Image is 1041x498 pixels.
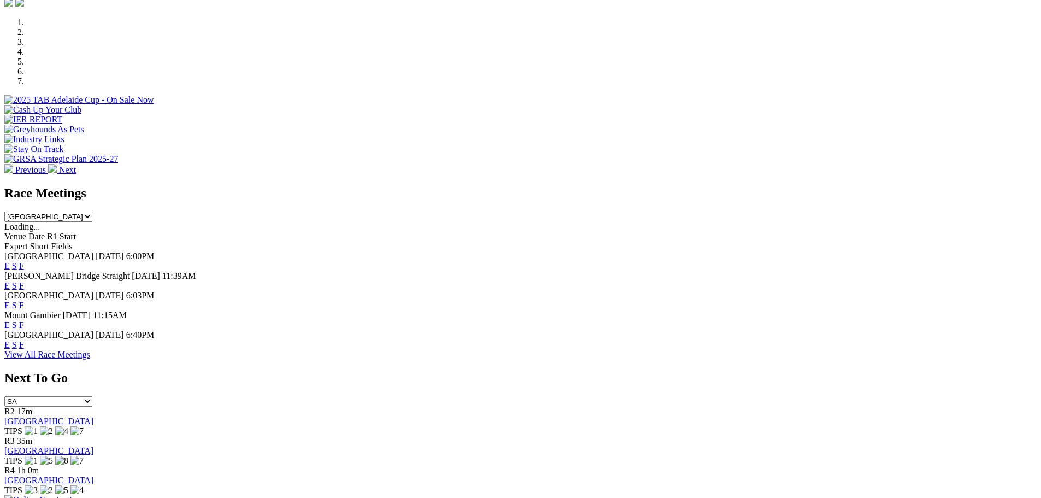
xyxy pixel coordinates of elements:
span: [DATE] [63,310,91,320]
a: E [4,340,10,349]
img: 8 [55,456,68,466]
img: 4 [55,426,68,436]
span: Fields [51,242,72,251]
a: E [4,320,10,330]
span: R3 [4,436,15,446]
span: R1 Start [47,232,76,241]
span: 6:03PM [126,291,155,300]
img: 1 [25,456,38,466]
img: chevron-right-pager-white.svg [48,164,57,173]
span: Expert [4,242,28,251]
span: [GEOGRAPHIC_DATA] [4,291,93,300]
a: [GEOGRAPHIC_DATA] [4,417,93,426]
img: 3 [25,485,38,495]
span: TIPS [4,456,22,465]
span: [DATE] [132,271,160,280]
a: Next [48,165,76,174]
span: Venue [4,232,26,241]
img: chevron-left-pager-white.svg [4,164,13,173]
span: 17m [17,407,32,416]
a: F [19,320,24,330]
a: F [19,301,24,310]
span: Mount Gambier [4,310,61,320]
span: 11:39AM [162,271,196,280]
span: R4 [4,466,15,475]
span: [GEOGRAPHIC_DATA] [4,251,93,261]
span: Date [28,232,45,241]
span: [DATE] [96,251,124,261]
span: [DATE] [96,291,124,300]
a: S [12,301,17,310]
a: View All Race Meetings [4,350,90,359]
img: Greyhounds As Pets [4,125,84,134]
a: F [19,281,24,290]
span: [GEOGRAPHIC_DATA] [4,330,93,339]
span: [PERSON_NAME] Bridge Straight [4,271,130,280]
img: 1 [25,426,38,436]
span: Loading... [4,222,40,231]
img: 2 [40,426,53,436]
span: TIPS [4,426,22,436]
span: R2 [4,407,15,416]
a: E [4,301,10,310]
img: 5 [55,485,68,495]
img: 7 [70,456,84,466]
a: S [12,320,17,330]
a: E [4,261,10,271]
span: [DATE] [96,330,124,339]
img: 2 [40,485,53,495]
span: 1h 0m [17,466,39,475]
a: S [12,340,17,349]
a: E [4,281,10,290]
h2: Race Meetings [4,186,1037,201]
a: S [12,281,17,290]
img: Stay On Track [4,144,63,154]
span: 35m [17,436,32,446]
span: Previous [15,165,46,174]
span: Short [30,242,49,251]
img: Industry Links [4,134,64,144]
span: Next [59,165,76,174]
a: Previous [4,165,48,174]
img: IER REPORT [4,115,62,125]
img: 5 [40,456,53,466]
a: F [19,340,24,349]
img: Cash Up Your Club [4,105,81,115]
span: 6:00PM [126,251,155,261]
a: [GEOGRAPHIC_DATA] [4,476,93,485]
img: 2025 TAB Adelaide Cup - On Sale Now [4,95,154,105]
a: [GEOGRAPHIC_DATA] [4,446,93,455]
h2: Next To Go [4,371,1037,385]
img: GRSA Strategic Plan 2025-27 [4,154,118,164]
a: S [12,261,17,271]
span: 6:40PM [126,330,155,339]
span: TIPS [4,485,22,495]
span: 11:15AM [93,310,127,320]
a: F [19,261,24,271]
img: 7 [70,426,84,436]
img: 4 [70,485,84,495]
